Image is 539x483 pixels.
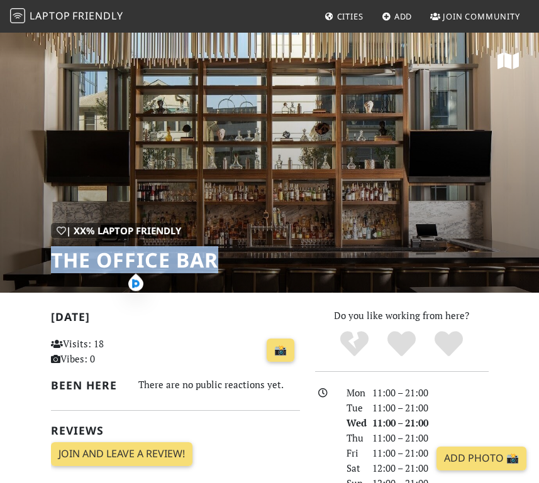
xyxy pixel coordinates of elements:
[320,5,369,28] a: Cities
[30,9,70,23] span: Laptop
[51,442,192,466] a: Join and leave a review!
[378,330,425,358] div: Yes
[339,385,365,400] div: Mon
[10,6,123,28] a: LaptopFriendly LaptopFriendly
[339,415,365,430] div: Wed
[443,11,520,22] span: Join Community
[339,430,365,445] div: Thu
[394,11,413,22] span: Add
[267,339,294,362] a: 📸
[51,248,218,272] h1: The Office Bar
[315,308,489,323] p: Do you like working from here?
[51,310,300,328] h2: [DATE]
[337,11,364,22] span: Cities
[425,5,525,28] a: Join Community
[339,445,365,460] div: Fri
[138,376,299,393] div: There are no public reactions yet.
[72,9,123,23] span: Friendly
[331,330,378,358] div: No
[51,379,124,392] h2: Been here
[10,8,25,23] img: LaptopFriendly
[339,460,365,475] div: Sat
[339,400,365,415] div: Tue
[51,223,187,238] div: | XX% Laptop Friendly
[51,336,124,366] p: Visits: 18 Vibes: 0
[425,330,472,358] div: Definitely!
[377,5,418,28] a: Add
[51,424,300,437] h2: Reviews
